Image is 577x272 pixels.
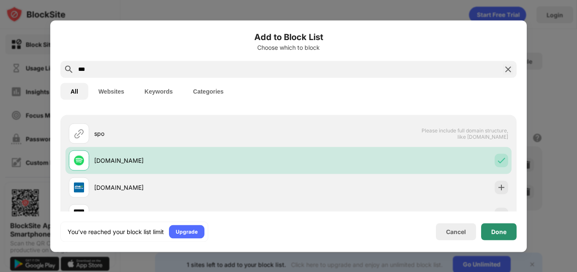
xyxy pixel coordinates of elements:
div: [DOMAIN_NAME] [94,183,288,192]
div: Done [491,228,506,235]
img: url.svg [74,128,84,138]
button: Websites [88,83,134,100]
div: Upgrade [176,227,198,236]
div: [DOMAIN_NAME] [94,156,288,165]
img: favicons [74,209,84,219]
div: Cancel [446,228,466,235]
button: Categories [183,83,234,100]
div: [DOMAIN_NAME] [94,210,288,219]
div: Choose which to block [60,44,517,51]
img: favicons [74,182,84,192]
button: All [60,83,88,100]
button: Keywords [134,83,183,100]
span: Please include full domain structure, like [DOMAIN_NAME] [421,127,508,140]
img: favicons [74,155,84,165]
div: spo [94,129,288,138]
img: search-close [503,64,513,74]
h6: Add to Block List [60,30,517,43]
img: search.svg [64,64,74,74]
div: You’ve reached your block list limit [68,227,164,236]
